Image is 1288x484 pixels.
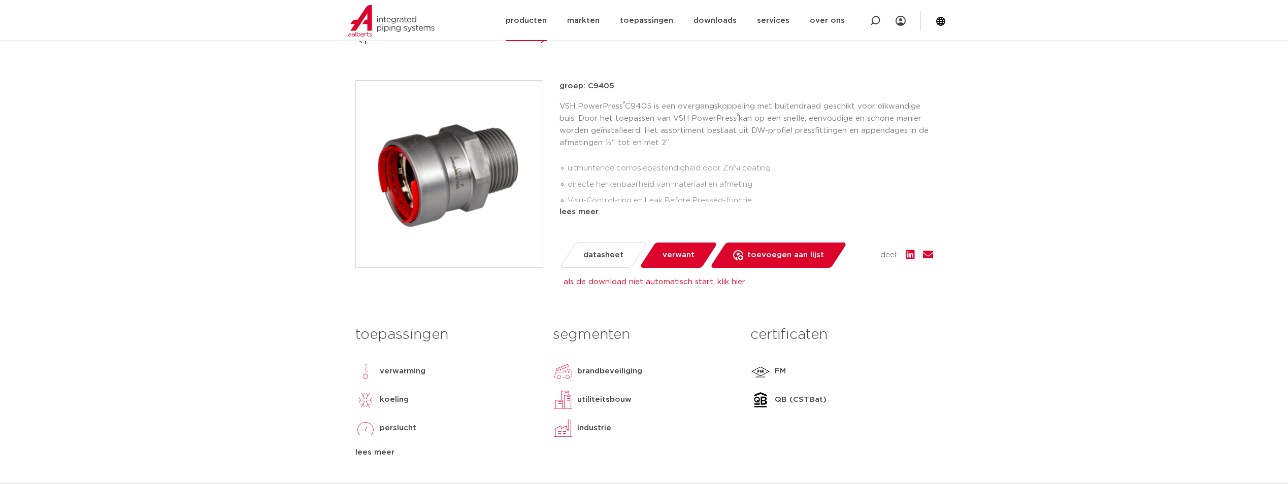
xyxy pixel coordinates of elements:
[568,160,933,177] li: uitmuntende corrosiebestendigheid door ZnNi coating
[747,247,824,263] span: toevoegen aan lijst
[577,422,611,434] p: industrie
[380,422,416,434] p: perslucht
[564,278,745,286] a: als de download niet automatisch start, klik hier
[880,249,898,261] span: deel:
[553,361,573,382] img: brandbeveiliging
[577,394,632,406] p: utiliteitsbouw
[553,325,735,345] h3: segmenten
[355,325,538,345] h3: toepassingen
[623,101,625,107] sup: ®
[775,394,827,406] p: QB (CSTBat)
[577,365,642,377] p: brandbeveiliging
[568,193,933,209] li: Visu-Control-ring en Leak Before Pressed-functie
[559,206,933,218] div: lees meer
[559,80,933,92] p: groep: C9405
[380,365,425,377] p: verwarming
[553,418,573,438] img: industrie
[775,365,786,377] p: FM
[750,390,771,410] img: QB (CSTBat)
[663,247,695,263] span: verwant
[559,243,647,268] a: datasheet
[583,247,623,263] span: datasheet
[568,177,933,193] li: directe herkenbaarheid van materiaal en afmeting
[355,446,538,459] div: lees meer
[737,113,739,119] sup: ®
[553,390,573,410] img: utiliteitsbouw
[355,390,376,410] img: koeling
[559,100,933,149] p: VSH PowerPress C9405 is een overgangskoppeling met buitendraad geschikt voor dikwandige buis. Doo...
[750,325,933,345] h3: certificaten
[356,81,543,267] img: Product Image for VSH PowerPress overgangskoppeling (press x buitendraad)
[355,361,376,382] img: verwarming
[750,361,771,382] img: FM
[355,418,376,438] img: perslucht
[380,394,409,406] p: koeling
[639,243,717,268] a: verwant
